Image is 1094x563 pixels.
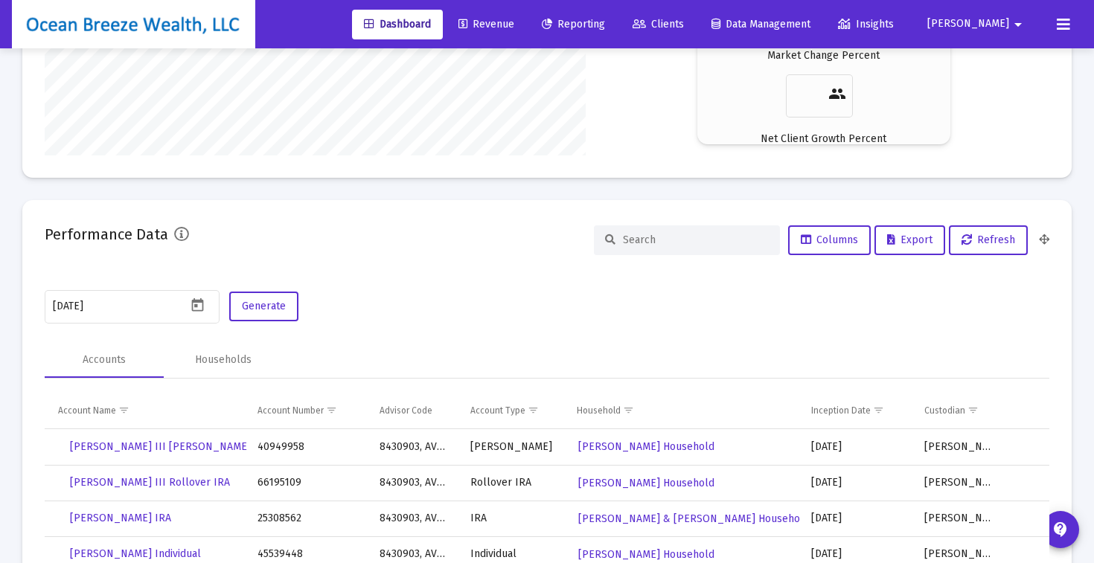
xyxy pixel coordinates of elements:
span: Refresh [962,234,1015,246]
img: Dashboard [23,10,244,39]
button: Columns [788,225,871,255]
a: Reporting [530,10,617,39]
td: [DATE] [801,501,914,536]
div: Household [577,405,621,416]
span: [PERSON_NAME] III [PERSON_NAME] [70,440,251,453]
td: [PERSON_NAME] [914,429,1005,465]
span: Clients [633,18,684,30]
td: 25308562 [247,501,369,536]
span: [PERSON_NAME] III Rollover IRA [70,476,230,489]
td: [PERSON_NAME] [914,465,1005,501]
span: Columns [801,234,858,246]
a: Revenue [447,10,526,39]
td: Rollover IRA [460,465,566,501]
span: Show filter options for column 'Inception Date' [873,405,884,416]
span: [PERSON_NAME] IRA [70,512,171,524]
td: Column Inception Date [801,393,914,429]
span: Generate [242,300,286,312]
span: [PERSON_NAME] & [PERSON_NAME] Household [578,512,810,525]
button: Generate [229,292,298,321]
span: Reporting [542,18,605,30]
mat-icon: arrow_drop_down [1009,10,1027,39]
td: IRA [460,501,566,536]
mat-icon: people [828,85,846,103]
span: Data Management [711,18,810,30]
p: Market Change Percent [767,48,880,63]
td: 8430903, AVWP [369,465,460,501]
div: Account Number [257,405,324,416]
h2: Performance Data [45,222,168,246]
div: Account Name [58,405,116,416]
a: [PERSON_NAME] & [PERSON_NAME] Household [577,508,811,530]
span: Show filter options for column 'Account Name' [118,405,129,416]
a: Insights [826,10,906,39]
span: Show filter options for column 'Account Number' [326,405,337,416]
a: [PERSON_NAME] III Rollover IRA [58,468,242,498]
td: [DATE] [801,429,914,465]
button: Export [874,225,945,255]
td: [PERSON_NAME] [914,501,1005,536]
span: [PERSON_NAME] Individual [70,547,201,560]
p: Net Client Growth Percent [761,132,886,147]
td: Column Account Name [45,393,247,429]
span: [PERSON_NAME] Household [578,440,714,453]
td: Column Advisor Code [369,393,460,429]
span: Revenue [458,18,514,30]
a: [PERSON_NAME] Household [577,472,716,494]
td: 40949958 [247,429,369,465]
span: Export [887,234,933,246]
span: Show filter options for column 'Household' [623,405,634,416]
td: 66195109 [247,465,369,501]
div: Inception Date [811,405,871,416]
td: [DATE] [801,465,914,501]
span: Show filter options for column 'Custodian' [967,405,979,416]
div: Custodian [924,405,965,416]
span: [PERSON_NAME] Household [578,477,714,489]
div: Account Type [470,405,525,416]
div: Accounts [83,353,126,367]
td: Column Account Type [460,393,566,429]
td: [PERSON_NAME] [460,429,566,465]
td: 8430903, AVWP [369,501,460,536]
a: Clients [621,10,696,39]
a: [PERSON_NAME] Household [577,436,716,457]
span: [PERSON_NAME] Household [578,548,714,561]
td: Column Custodian [914,393,1005,429]
a: Dashboard [352,10,443,39]
span: Show filter options for column 'Account Type' [528,405,539,416]
span: Insights [838,18,894,30]
button: Open calendar [187,295,208,316]
td: Column Household [566,393,802,429]
mat-icon: contact_support [1052,521,1069,538]
input: Select a Date [53,300,187,312]
span: [PERSON_NAME] [927,18,1009,30]
td: 8430903, AVWP [369,429,460,465]
a: Data Management [700,10,822,39]
input: Search [623,234,769,246]
a: [PERSON_NAME] IRA [58,504,183,533]
button: [PERSON_NAME] [909,9,1045,39]
span: Dashboard [364,18,431,30]
a: [PERSON_NAME] III [PERSON_NAME] [58,432,263,462]
div: Households [195,353,252,367]
button: Refresh [949,225,1028,255]
td: Column Account Number [247,393,369,429]
div: Advisor Code [380,405,432,416]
